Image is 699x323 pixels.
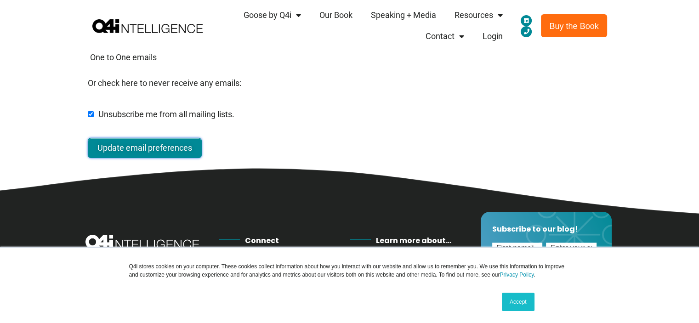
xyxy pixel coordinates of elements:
[88,68,612,99] p: Or check here to never receive any emails:
[203,5,512,47] nav: Main menu
[362,5,445,26] a: Speaking + Media
[234,5,310,26] a: Goose by Q4i
[310,5,362,26] a: Our Book
[92,19,203,33] img: Q4 Intelligence
[88,111,94,117] input: Unsubscribe me from all mailing lists.
[492,243,543,255] input: First name*
[129,257,570,284] p: Q4i stores cookies on your computer. These cookies collect information about how you interact wit...
[541,14,607,37] a: Buy the Book
[376,235,476,247] h3: Learn more about...
[502,293,534,311] a: Accept
[492,223,600,235] h3: Subscribe to our blog!
[549,22,598,31] span: Buy the Book
[445,5,512,26] a: Resources
[546,243,597,255] input: Enter your email*
[500,272,534,278] a: Privacy Policy
[473,26,512,47] a: Login
[88,48,612,67] p: One to One emails
[416,26,473,47] a: Contact
[98,109,234,119] span: Unsubscribe me from all mailing lists.
[85,235,199,249] img: Q4 Intelligence
[245,235,349,247] h3: Connect
[88,138,202,158] input: Update email preferences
